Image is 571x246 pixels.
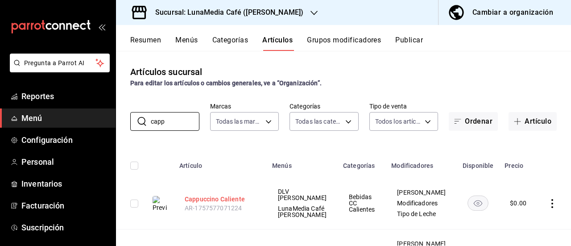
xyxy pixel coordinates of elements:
[174,149,267,177] th: Artículo
[262,36,293,51] button: Artículos
[267,149,338,177] th: Menús
[24,58,96,68] span: Pregunta a Parrot AI
[468,196,488,211] button: availability-product
[509,112,557,131] button: Artículo
[216,117,263,126] span: Todas las marcas, Sin marca
[175,36,198,51] button: Menús
[130,36,161,51] button: Resumen
[21,156,108,168] span: Personal
[21,200,108,212] span: Facturación
[148,7,303,18] h3: Sucursal: LunaMedia Café ([PERSON_NAME])
[295,117,342,126] span: Todas las categorías, Sin categoría
[338,149,386,177] th: Categorías
[21,178,108,190] span: Inventarios
[510,199,526,208] div: $ 0.00
[397,200,446,206] span: Modificadores
[397,211,446,217] span: Tipo de Leche
[278,205,327,218] span: LunaMedia Café [PERSON_NAME]
[457,149,499,177] th: Disponible
[349,194,375,213] span: Bebidas CC Calientes
[21,90,108,102] span: Reportes
[395,36,423,51] button: Publicar
[548,199,557,208] button: actions
[151,113,199,130] input: Buscar artículo
[21,112,108,124] span: Menú
[278,188,327,201] span: DLV [PERSON_NAME]
[130,65,202,79] div: Artículos sucursal
[369,103,439,109] label: Tipo de venta
[185,195,256,204] button: edit-product-location
[21,134,108,146] span: Configuración
[449,112,498,131] button: Ordenar
[375,117,422,126] span: Todos los artículos
[290,103,359,109] label: Categorías
[130,79,322,87] strong: Para editar los artículos o cambios generales, ve a “Organización”.
[472,6,553,19] div: Cambiar a organización
[10,54,110,72] button: Pregunta a Parrot AI
[499,149,537,177] th: Precio
[210,103,279,109] label: Marcas
[153,196,167,212] img: Preview
[212,36,248,51] button: Categorías
[130,36,571,51] div: navigation tabs
[6,65,110,74] a: Pregunta a Parrot AI
[185,204,242,212] span: AR-1757577071224
[21,221,108,233] span: Suscripción
[98,23,105,30] button: open_drawer_menu
[386,149,457,177] th: Modificadores
[307,36,381,51] button: Grupos modificadores
[397,189,446,196] span: [PERSON_NAME]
